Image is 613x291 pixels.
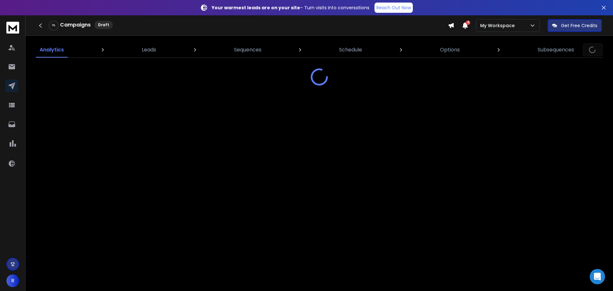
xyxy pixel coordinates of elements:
[6,274,19,287] button: R
[480,22,517,29] p: My Workspace
[230,42,265,57] a: Sequences
[440,46,460,54] p: Options
[138,42,160,57] a: Leads
[60,21,91,29] h1: Campaigns
[548,19,602,32] button: Get Free Credits
[36,42,68,57] a: Analytics
[375,3,413,13] a: Reach Out Now
[538,46,574,54] p: Subsequences
[534,42,578,57] a: Subsequences
[40,46,64,54] p: Analytics
[436,42,464,57] a: Options
[142,46,156,54] p: Leads
[335,42,366,57] a: Schedule
[376,4,411,11] p: Reach Out Now
[234,46,261,54] p: Sequences
[212,4,369,11] p: – Turn visits into conversations
[95,21,113,29] div: Draft
[561,22,597,29] p: Get Free Credits
[52,24,55,27] p: 0 %
[339,46,362,54] p: Schedule
[212,4,300,11] strong: Your warmest leads are on your site
[466,20,470,25] span: 9
[590,269,605,284] div: Open Intercom Messenger
[6,22,19,34] img: logo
